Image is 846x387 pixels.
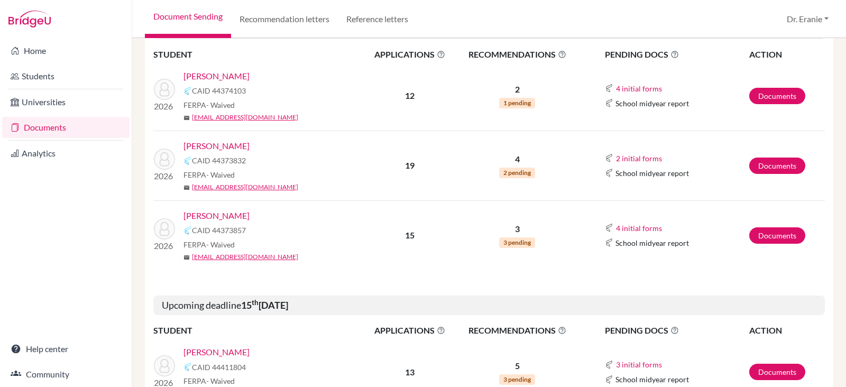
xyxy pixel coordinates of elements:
a: Documents [749,88,805,104]
span: mail [183,254,190,261]
span: mail [183,115,190,121]
b: 13 [405,367,415,377]
img: Common App logo [605,224,613,232]
span: PENDING DOCS [605,48,748,61]
img: Lin, Emma [154,355,175,376]
a: Students [2,66,130,87]
th: STUDENT [153,324,365,337]
th: ACTION [749,48,825,61]
img: Common App logo [183,226,192,235]
a: Documents [2,117,130,138]
h5: Upcoming deadline [153,296,825,316]
img: Common App logo [605,238,613,247]
p: 2026 [154,239,175,252]
img: Common App logo [605,361,613,369]
span: APPLICATIONS [365,48,455,61]
button: Dr. Eranie [782,9,833,29]
span: - Waived [206,100,235,109]
a: Universities [2,91,130,113]
span: - Waived [206,240,235,249]
p: 4 [456,153,579,165]
sup: th [252,298,259,307]
span: - Waived [206,376,235,385]
a: [EMAIL_ADDRESS][DOMAIN_NAME] [192,113,298,122]
span: 2 pending [499,168,535,178]
span: School midyear report [615,374,689,385]
span: mail [183,185,190,191]
span: CAID 44411804 [192,362,246,373]
span: 1 pending [499,98,535,108]
span: FERPA [183,375,235,386]
img: Kang, Liyeh [154,79,175,100]
a: [PERSON_NAME] [183,70,250,82]
img: Common App logo [605,84,613,93]
img: Bridge-U [8,11,51,27]
span: 3 pending [499,374,535,385]
span: FERPA [183,99,235,110]
img: Common App logo [605,169,613,177]
span: APPLICATIONS [365,324,455,337]
a: Help center [2,338,130,360]
b: 15 [405,230,415,240]
button: 4 initial forms [615,82,663,95]
a: [PERSON_NAME] [183,140,250,152]
img: Common App logo [605,99,613,107]
th: ACTION [749,324,825,337]
img: Common App logo [183,363,192,371]
img: Yeh, Brennan [154,218,175,239]
span: School midyear report [615,237,689,248]
a: [PERSON_NAME] [183,346,250,358]
span: School midyear report [615,168,689,179]
p: 2 [456,83,579,96]
button: 4 initial forms [615,222,663,234]
a: [PERSON_NAME] [183,209,250,222]
b: 19 [405,160,415,170]
span: RECOMMENDATIONS [456,324,579,337]
p: 2026 [154,170,175,182]
a: Documents [749,227,805,244]
img: Common App logo [183,87,192,95]
a: Home [2,40,130,61]
span: 3 pending [499,237,535,248]
span: PENDING DOCS [605,324,748,337]
img: Common App logo [605,375,613,384]
span: FERPA [183,239,235,250]
b: 15 [DATE] [241,299,288,311]
span: School midyear report [615,98,689,109]
a: [EMAIL_ADDRESS][DOMAIN_NAME] [192,252,298,262]
img: Common App logo [183,156,192,165]
a: Community [2,364,130,385]
span: RECOMMENDATIONS [456,48,579,61]
a: Documents [749,364,805,380]
a: Documents [749,158,805,174]
img: Common App logo [605,154,613,162]
span: FERPA [183,169,235,180]
span: - Waived [206,170,235,179]
p: 2026 [154,100,175,113]
b: 12 [405,90,415,100]
p: 3 [456,223,579,235]
p: 5 [456,360,579,372]
a: Analytics [2,143,130,164]
button: 3 initial forms [615,358,663,371]
th: STUDENT [153,48,365,61]
a: [EMAIL_ADDRESS][DOMAIN_NAME] [192,182,298,192]
span: CAID 44374103 [192,85,246,96]
span: CAID 44373857 [192,225,246,236]
span: CAID 44373832 [192,155,246,166]
img: Wang, Allyn [154,149,175,170]
button: 2 initial forms [615,152,663,164]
